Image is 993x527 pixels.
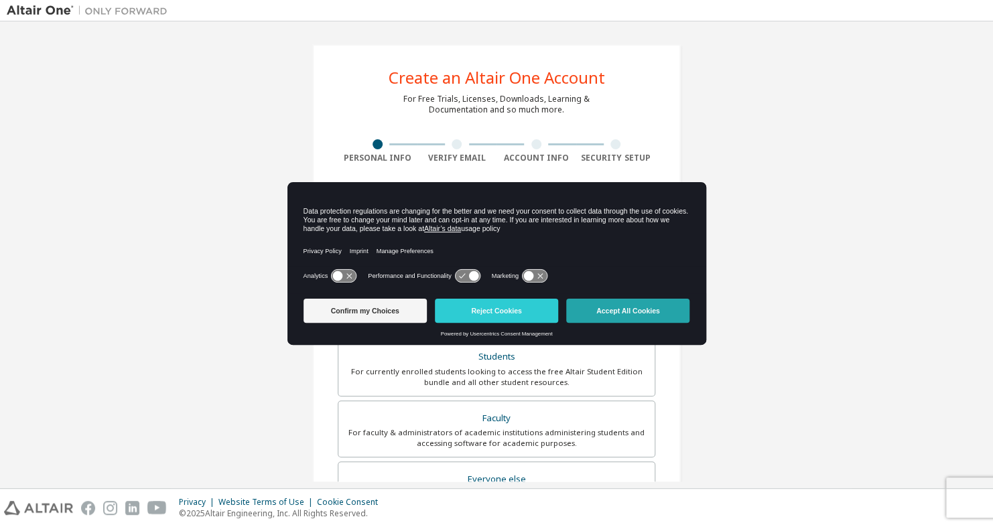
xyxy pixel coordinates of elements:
div: Privacy [179,497,218,508]
div: Cookie Consent [317,497,386,508]
div: Security Setup [576,153,656,163]
div: Verify Email [417,153,497,163]
div: For Free Trials, Licenses, Downloads, Learning & Documentation and so much more. [403,94,590,115]
img: linkedin.svg [125,501,139,515]
img: altair_logo.svg [4,501,73,515]
div: Website Terms of Use [218,497,317,508]
div: For currently enrolled students looking to access the free Altair Student Edition bundle and all ... [346,366,647,388]
img: youtube.svg [147,501,167,515]
div: Students [346,348,647,366]
div: Create an Altair One Account [389,70,605,86]
div: Faculty [346,409,647,428]
img: Altair One [7,4,174,17]
p: © 2025 Altair Engineering, Inc. All Rights Reserved. [179,508,386,519]
div: Account Info [497,153,576,163]
div: For faculty & administrators of academic institutions administering students and accessing softwa... [346,427,647,449]
img: instagram.svg [103,501,117,515]
div: Personal Info [338,153,417,163]
div: Everyone else [346,470,647,489]
img: facebook.svg [81,501,95,515]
